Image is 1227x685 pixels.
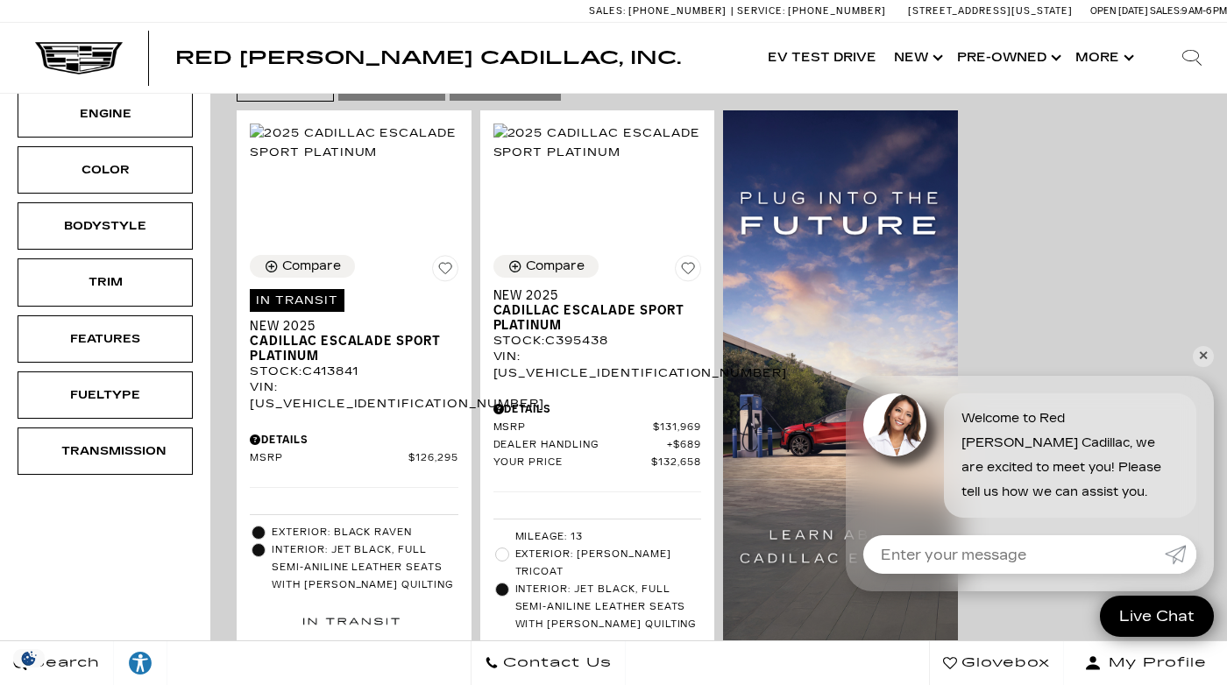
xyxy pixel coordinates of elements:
button: Save Vehicle [432,255,458,288]
a: MSRP $126,295 [250,452,458,465]
div: TrimTrim [18,258,193,306]
a: New [885,23,948,93]
img: 2025 Cadillac Escalade Sport Platinum [493,124,702,162]
span: Red [PERSON_NAME] Cadillac, Inc. [175,47,681,68]
div: Search [1157,23,1227,93]
span: In Transit [250,289,344,312]
a: [STREET_ADDRESS][US_STATE] [908,5,1073,17]
div: Fueltype [61,385,149,405]
div: Pricing Details - New 2025 Cadillac Escalade Sport Platinum [250,432,458,448]
div: Engine [61,104,149,124]
span: Live Chat [1110,606,1203,626]
span: MSRP [493,421,654,434]
div: Features [61,329,149,349]
div: EngineEngine [18,90,193,138]
a: New 2025Cadillac Escalade Sport Platinum [493,288,702,333]
button: Compare Vehicle [493,255,599,278]
div: Welcome to Red [PERSON_NAME] Cadillac, we are excited to meet you! Please tell us how we can assi... [944,393,1196,518]
div: FueltypeFueltype [18,371,193,419]
span: Your Price [493,456,652,470]
a: Submit [1165,535,1196,574]
span: [PHONE_NUMBER] [628,5,727,17]
span: Contact Us [499,651,612,675]
a: In TransitNew 2025Cadillac Escalade Sport Platinum [250,288,458,364]
section: Click to Open Cookie Consent Modal [9,649,49,667]
button: Compare Vehicle [250,255,355,278]
span: $131,969 [653,421,701,434]
div: Compare [526,258,585,274]
a: Your Price $132,658 [493,456,702,470]
a: Contact Us [471,641,626,685]
span: Exterior: [PERSON_NAME] Tricoat [515,546,702,581]
div: Color [61,160,149,180]
div: Pricing Details - New 2025 Cadillac Escalade Sport Platinum [493,401,702,417]
span: 9 AM-6 PM [1181,5,1227,17]
span: Sales: [1150,5,1181,17]
span: [PHONE_NUMBER] [788,5,886,17]
div: Trim [61,272,149,292]
div: FeaturesFeatures [18,315,193,363]
span: Exterior: Black Raven [272,524,458,541]
a: Live Chat [1100,596,1214,637]
span: Service: [737,5,785,17]
button: Open user profile menu [1064,641,1227,685]
input: Enter your message [863,535,1165,574]
img: 2025 Cadillac Escalade Sport Platinum [250,124,458,162]
div: VIN: [US_VEHICLE_IDENTIFICATION_NUMBER] [493,349,702,380]
img: Agent profile photo [863,393,926,456]
span: New 2025 [493,288,689,303]
div: Compare [282,258,341,274]
span: $132,658 [651,456,701,470]
a: Sales: [PHONE_NUMBER] [589,6,731,16]
button: Save Vehicle [675,255,701,288]
span: Interior: Jet Black, Full semi-aniline leather seats with [PERSON_NAME] quilting [272,541,458,594]
span: New 2025 [250,319,445,334]
a: EV Test Drive [759,23,885,93]
button: More [1067,23,1139,93]
a: Explore your accessibility options [114,641,167,685]
div: Transmission [61,441,149,461]
div: VIN: [US_VEHICLE_IDENTIFICATION_NUMBER] [250,379,458,411]
span: Sales: [589,5,626,17]
span: MSRP [250,452,408,465]
div: TransmissionTransmission [18,427,193,475]
div: Stock : C395438 [493,333,702,349]
span: Dealer Handling [493,439,668,452]
a: Glovebox [929,641,1064,685]
li: Mileage: 13 [493,528,702,546]
a: Red [PERSON_NAME] Cadillac, Inc. [175,49,681,67]
span: My Profile [1102,651,1207,675]
a: Pre-Owned [948,23,1067,93]
span: Cadillac Escalade Sport Platinum [493,303,689,333]
span: $126,295 [408,452,458,465]
img: In Transit Badge [303,598,400,645]
img: Cadillac Dark Logo with Cadillac White Text [35,41,123,74]
span: $689 [667,439,701,452]
div: ColorColor [18,146,193,194]
span: Glovebox [957,651,1050,675]
img: Opt-Out Icon [9,649,49,667]
span: Open [DATE] [1090,5,1148,17]
a: Service: [PHONE_NUMBER] [731,6,890,16]
a: MSRP $131,969 [493,421,702,434]
div: Stock : C413841 [250,364,458,379]
span: Search [27,651,100,675]
a: Dealer Handling $689 [493,439,702,452]
div: Bodystyle [61,216,149,236]
div: Explore your accessibility options [114,650,167,676]
span: Cadillac Escalade Sport Platinum [250,334,445,364]
div: BodystyleBodystyle [18,202,193,250]
span: Interior: Jet Black, Full semi-aniline leather seats with [PERSON_NAME] quilting [515,581,702,633]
